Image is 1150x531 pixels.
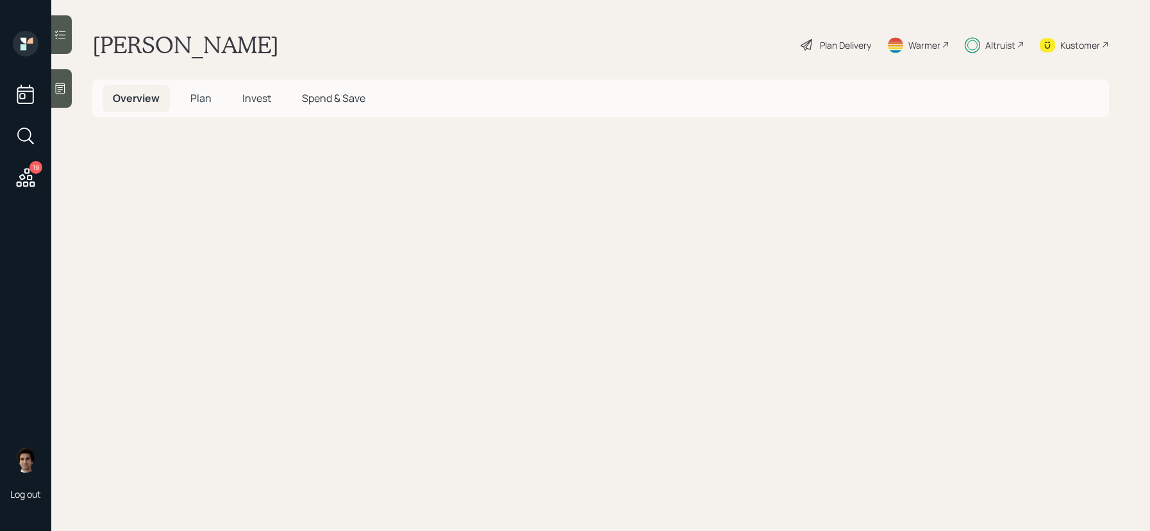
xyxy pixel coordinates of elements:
span: Invest [242,91,271,105]
span: Spend & Save [302,91,365,105]
h1: [PERSON_NAME] [92,31,279,59]
span: Overview [113,91,160,105]
div: Kustomer [1060,38,1100,52]
span: Plan [190,91,212,105]
div: 19 [29,161,42,174]
div: Log out [10,488,41,500]
div: Warmer [908,38,940,52]
img: harrison-schaefer-headshot-2.png [13,447,38,473]
div: Altruist [985,38,1015,52]
div: Plan Delivery [820,38,871,52]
